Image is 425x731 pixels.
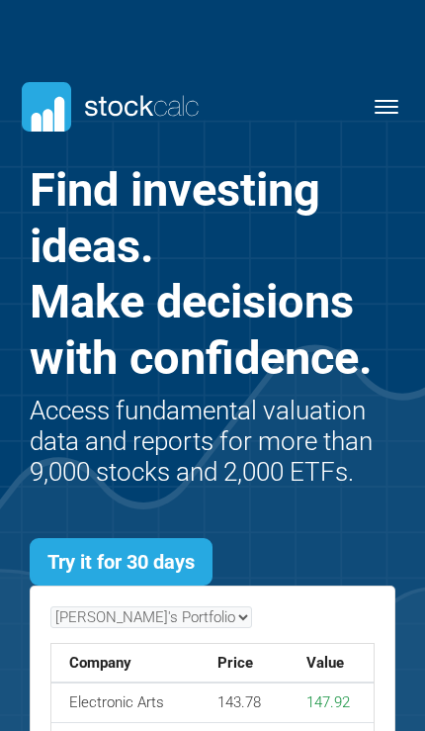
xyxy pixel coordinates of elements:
button: Toggle navigation [363,95,411,119]
td: 147.92 [289,683,378,722]
th: Company [51,644,200,684]
td: Electronic Arts [51,683,200,722]
td: 143.78 [200,683,289,722]
h2: Access fundamental valuation data and reports for more than 9,000 stocks and 2,000 ETFs. [30,396,395,489]
h1: Find investing ideas. Make decisions with confidence. [30,162,395,386]
th: Price [200,644,289,684]
th: Value [289,644,378,684]
a: Try it for 30 days [30,538,212,586]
